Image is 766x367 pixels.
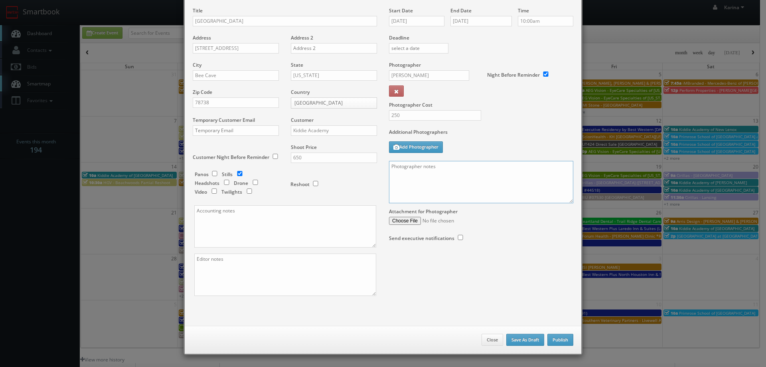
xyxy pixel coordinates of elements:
[389,43,448,54] input: select a date
[193,97,279,108] input: Zip Code
[193,16,377,26] input: Title
[389,129,573,139] label: Additional Photographers
[450,16,512,26] input: select an end date
[389,70,469,81] input: Select a photographer
[291,97,377,109] a: [GEOGRAPHIC_DATA]
[487,71,540,78] label: Night Before Reminder
[547,334,573,346] button: Publish
[450,7,472,14] label: End Date
[291,125,377,136] input: Select a customer
[383,101,579,108] label: Photographer Cost
[195,188,207,195] label: Video
[389,16,444,26] input: select a date
[389,235,454,242] label: Send executive notifications
[193,61,201,68] label: City
[389,7,413,14] label: Start Date
[222,171,233,178] label: Stills
[389,110,481,121] input: Photographer Cost
[291,34,313,41] label: Address 2
[290,181,310,188] label: Reshoot
[389,61,421,68] label: Photographer
[389,141,443,153] button: Add Photographer
[193,117,255,123] label: Temporary Customer Email
[193,70,279,81] input: City
[291,117,314,123] label: Customer
[193,43,279,54] input: Address
[506,334,544,346] button: Save As Draft
[195,171,209,178] label: Panos
[291,144,317,151] label: Shoot Price
[193,34,211,41] label: Address
[193,154,269,161] label: Customer Night Before Reminder
[193,89,212,95] label: Zip Code
[482,334,503,346] button: Close
[383,34,579,41] label: Deadline
[291,70,377,81] input: Select a state
[234,180,248,186] label: Drone
[291,43,377,54] input: Address 2
[193,7,203,14] label: Title
[291,153,377,163] input: Shoot Price
[294,98,366,108] span: [GEOGRAPHIC_DATA]
[291,89,310,95] label: Country
[193,125,279,136] input: Temporary Email
[291,61,303,68] label: State
[195,180,219,186] label: Headshots
[389,208,458,215] label: Attachment for Photographer
[518,7,529,14] label: Time
[221,188,242,195] label: Twilights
